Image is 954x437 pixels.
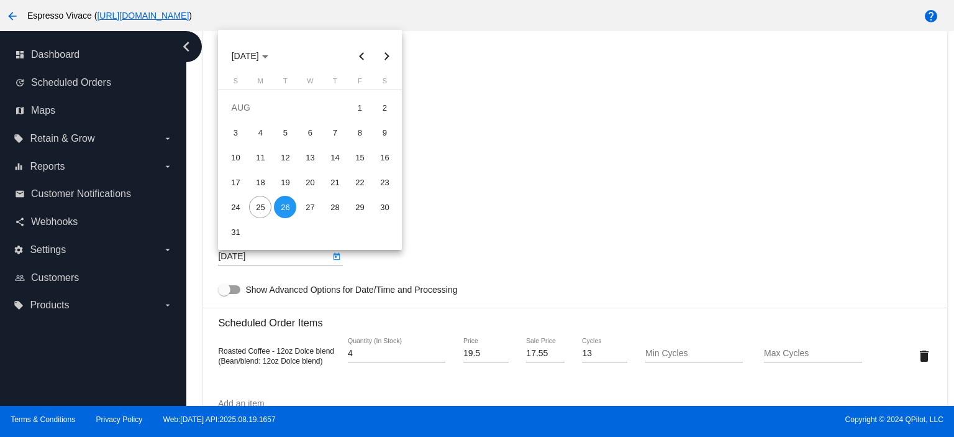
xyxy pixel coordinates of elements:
div: 23 [373,171,396,193]
div: 16 [373,146,396,168]
th: Monday [248,77,273,90]
td: August 10, 2025 [223,145,248,170]
td: August 19, 2025 [273,170,298,195]
td: August 6, 2025 [298,120,322,145]
div: 31 [224,221,247,243]
div: 4 [249,121,271,144]
td: August 22, 2025 [347,170,372,195]
div: 24 [224,196,247,218]
th: Thursday [322,77,347,90]
td: August 15, 2025 [347,145,372,170]
td: August 29, 2025 [347,195,372,219]
div: 3 [224,121,247,144]
td: August 30, 2025 [372,195,397,219]
div: 15 [348,146,371,168]
td: August 7, 2025 [322,120,347,145]
div: 6 [299,121,321,144]
td: August 9, 2025 [372,120,397,145]
div: 28 [324,196,346,218]
div: 22 [348,171,371,193]
th: Sunday [223,77,248,90]
td: August 5, 2025 [273,120,298,145]
td: August 21, 2025 [322,170,347,195]
div: 17 [224,171,247,193]
td: August 1, 2025 [347,95,372,120]
div: 25 [249,196,271,218]
div: 20 [299,171,321,193]
div: 13 [299,146,321,168]
div: 11 [249,146,271,168]
td: August 3, 2025 [223,120,248,145]
div: 7 [324,121,346,144]
div: 1 [348,96,371,119]
td: August 18, 2025 [248,170,273,195]
td: August 28, 2025 [322,195,347,219]
div: 27 [299,196,321,218]
td: August 23, 2025 [372,170,397,195]
div: 19 [274,171,296,193]
button: Choose month and year [222,44,278,68]
div: 2 [373,96,396,119]
td: August 4, 2025 [248,120,273,145]
td: August 11, 2025 [248,145,273,170]
th: Saturday [372,77,397,90]
div: 9 [373,121,396,144]
div: 21 [324,171,346,193]
button: Previous month [349,44,374,68]
div: 29 [348,196,371,218]
div: 26 [274,196,296,218]
div: 8 [348,121,371,144]
td: August 27, 2025 [298,195,322,219]
div: 18 [249,171,271,193]
div: 5 [274,121,296,144]
div: 14 [324,146,346,168]
td: August 26, 2025 [273,195,298,219]
div: 10 [224,146,247,168]
td: August 16, 2025 [372,145,397,170]
th: Tuesday [273,77,298,90]
td: August 14, 2025 [322,145,347,170]
div: 12 [274,146,296,168]
td: August 8, 2025 [347,120,372,145]
td: August 12, 2025 [273,145,298,170]
td: August 13, 2025 [298,145,322,170]
th: Wednesday [298,77,322,90]
button: Next month [374,44,399,68]
th: Friday [347,77,372,90]
td: AUG [223,95,347,120]
td: August 31, 2025 [223,219,248,244]
td: August 17, 2025 [223,170,248,195]
div: 30 [373,196,396,218]
td: August 2, 2025 [372,95,397,120]
td: August 25, 2025 [248,195,273,219]
td: August 24, 2025 [223,195,248,219]
span: [DATE] [232,51,268,61]
td: August 20, 2025 [298,170,322,195]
